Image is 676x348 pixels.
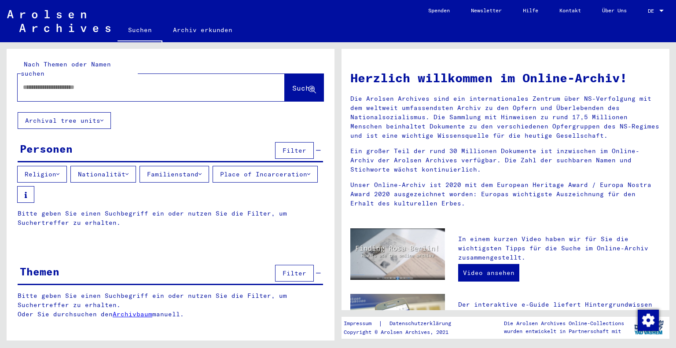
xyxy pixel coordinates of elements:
a: Datenschutzerklärung [382,319,462,328]
a: Archiv erkunden [162,19,243,40]
div: | [344,319,462,328]
span: Filter [283,147,306,154]
img: yv_logo.png [632,316,665,338]
img: video.jpg [350,228,445,280]
p: Bitte geben Sie einen Suchbegriff ein oder nutzen Sie die Filter, um Suchertreffer zu erhalten. O... [18,291,323,319]
p: Die Arolsen Archives Online-Collections [504,319,624,327]
h1: Herzlich willkommen im Online-Archiv! [350,69,661,87]
a: Impressum [344,319,378,328]
p: Ein großer Teil der rund 30 Millionen Dokumente ist inzwischen im Online-Archiv der Arolsen Archi... [350,147,661,174]
button: Archival tree units [18,112,111,129]
p: Die Arolsen Archives sind ein internationales Zentrum über NS-Verfolgung mit dem weltweit umfasse... [350,94,661,140]
div: Themen [20,264,59,279]
button: Nationalität [70,166,136,183]
p: Der interaktive e-Guide liefert Hintergrundwissen zum Verständnis der Dokumente. Sie finden viele... [458,300,661,346]
button: Suche [285,74,323,101]
p: wurden entwickelt in Partnerschaft mit [504,327,624,335]
p: Unser Online-Archiv ist 2020 mit dem European Heritage Award / Europa Nostra Award 2020 ausgezeic... [350,180,661,208]
div: Zustimmung ändern [637,309,658,330]
a: Archivbaum [113,310,152,318]
img: Zustimmung ändern [638,310,659,331]
span: DE [648,8,658,14]
button: Filter [275,142,314,159]
p: Bitte geben Sie einen Suchbegriff ein oder nutzen Sie die Filter, um Suchertreffer zu erhalten. [18,209,323,227]
button: Religion [17,166,67,183]
a: Video ansehen [458,264,519,282]
a: Suchen [118,19,162,42]
mat-label: Nach Themen oder Namen suchen [21,60,111,77]
span: Suche [292,84,314,92]
p: In einem kurzen Video haben wir für Sie die wichtigsten Tipps für die Suche im Online-Archiv zusa... [458,234,661,262]
button: Place of Incarceration [213,166,318,183]
span: Filter [283,269,306,277]
img: Arolsen_neg.svg [7,10,110,32]
button: Familienstand [140,166,209,183]
p: Copyright © Arolsen Archives, 2021 [344,328,462,336]
button: Filter [275,265,314,282]
div: Personen [20,141,73,157]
